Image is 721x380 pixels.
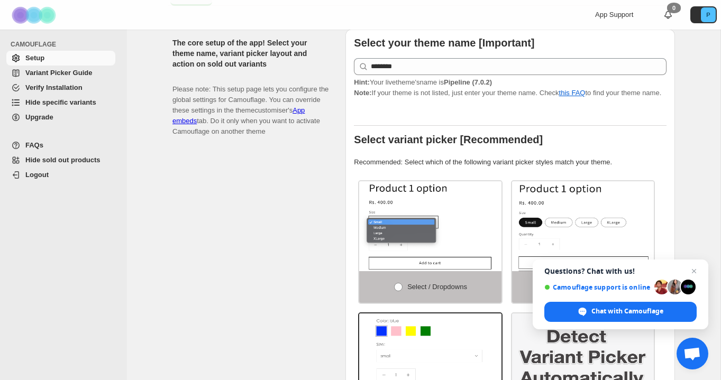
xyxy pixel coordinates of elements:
[25,98,96,106] span: Hide specific variants
[407,283,467,291] span: Select / Dropdowns
[354,134,543,145] b: Select variant picker [Recommended]
[25,141,43,149] span: FAQs
[6,95,115,110] a: Hide specific variants
[512,181,654,271] img: Buttons / Swatches
[544,267,697,275] span: Questions? Chat with us!
[25,113,53,121] span: Upgrade
[354,77,667,98] p: If your theme is not listed, just enter your theme name. Check to find your theme name.
[354,78,370,86] strong: Hint:
[354,89,371,97] strong: Note:
[8,1,61,30] img: Camouflage
[663,10,673,20] a: 0
[595,11,633,18] span: App Support
[25,54,44,62] span: Setup
[354,157,667,168] p: Recommended: Select which of the following variant picker styles match your theme.
[6,138,115,153] a: FAQs
[6,168,115,182] a: Logout
[706,12,710,18] text: P
[591,307,663,316] span: Chat with Camouflage
[688,265,700,277] span: Close chat
[172,73,328,137] p: Please note: This setup page lets you configure the global settings for Camouflage. You can overr...
[11,40,120,49] span: CAMOUFLAGE
[25,156,101,164] span: Hide sold out products
[559,89,586,97] a: this FAQ
[354,78,492,86] span: Your live theme's name is
[6,80,115,95] a: Verify Installation
[6,153,115,168] a: Hide sold out products
[25,84,83,91] span: Verify Installation
[677,338,708,369] div: Open chat
[6,66,115,80] a: Variant Picker Guide
[25,171,49,179] span: Logout
[690,6,717,23] button: Avatar with initials P
[172,38,328,69] h2: The core setup of the app! Select your theme name, variant picker layout and action on sold out v...
[701,7,716,22] span: Avatar with initials P
[6,110,115,125] a: Upgrade
[544,302,697,322] div: Chat with Camouflage
[359,181,501,271] img: Select / Dropdowns
[25,69,92,77] span: Variant Picker Guide
[544,283,651,291] span: Camouflage support is online
[6,51,115,66] a: Setup
[667,3,681,13] div: 0
[444,78,492,86] strong: Pipeline (7.0.2)
[354,37,534,49] b: Select your theme name [Important]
